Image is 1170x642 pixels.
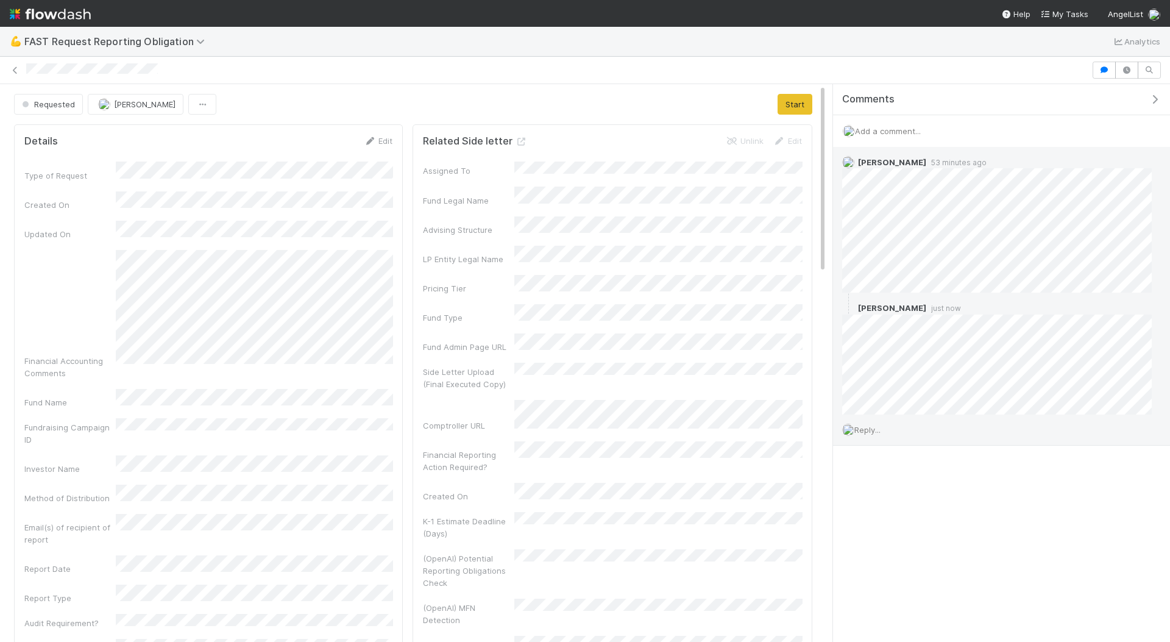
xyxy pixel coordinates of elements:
[24,396,116,408] div: Fund Name
[114,99,175,109] span: [PERSON_NAME]
[24,355,116,379] div: Financial Accounting Comments
[926,304,961,313] span: just now
[842,93,895,105] span: Comments
[423,366,514,390] div: Side Letter Upload (Final Executed Copy)
[24,492,116,504] div: Method of Distribution
[423,515,514,540] div: K-1 Estimate Deadline (Days)
[773,136,802,146] a: Edit
[423,490,514,502] div: Created On
[423,253,514,265] div: LP Entity Legal Name
[423,282,514,294] div: Pricing Tier
[1001,8,1030,20] div: Help
[858,157,926,167] span: [PERSON_NAME]
[1112,34,1160,49] a: Analytics
[1040,9,1088,19] span: My Tasks
[24,463,116,475] div: Investor Name
[423,449,514,473] div: Financial Reporting Action Required?
[24,228,116,240] div: Updated On
[1108,9,1143,19] span: AngelList
[24,563,116,575] div: Report Date
[14,94,83,115] button: Requested
[364,136,392,146] a: Edit
[842,302,854,315] img: avatar_218ae7b5-dcd5-4ccc-b5d5-7cc00ae2934f.png
[423,224,514,236] div: Advising Structure
[854,425,881,435] span: Reply...
[24,135,58,148] h5: Details
[842,156,854,168] img: avatar_8d06466b-a936-4205-8f52-b0cc03e2a179.png
[24,199,116,211] div: Created On
[842,424,854,436] img: avatar_218ae7b5-dcd5-4ccc-b5d5-7cc00ae2934f.png
[88,94,183,115] button: [PERSON_NAME]
[778,94,812,115] button: Start
[423,135,527,148] h5: Related Side letter
[24,521,116,546] div: Email(s) of recipient of report
[1040,8,1088,20] a: My Tasks
[10,36,22,46] span: 💪
[423,341,514,353] div: Fund Admin Page URL
[726,136,764,146] a: Unlink
[423,312,514,324] div: Fund Type
[10,4,91,24] img: logo-inverted-e16ddd16eac7371096b0.svg
[1148,9,1160,21] img: avatar_218ae7b5-dcd5-4ccc-b5d5-7cc00ae2934f.png
[423,419,514,432] div: Comptroller URL
[19,99,75,109] span: Requested
[423,165,514,177] div: Assigned To
[858,303,926,313] span: [PERSON_NAME]
[423,552,514,589] div: (OpenAI) Potential Reporting Obligations Check
[926,158,987,167] span: 53 minutes ago
[855,126,921,136] span: Add a comment...
[423,602,514,626] div: (OpenAI) MFN Detection
[843,125,855,137] img: avatar_218ae7b5-dcd5-4ccc-b5d5-7cc00ae2934f.png
[24,35,211,48] span: FAST Request Reporting Obligation
[24,617,116,629] div: Audit Requirement?
[24,592,116,604] div: Report Type
[98,98,110,110] img: avatar_8d06466b-a936-4205-8f52-b0cc03e2a179.png
[423,194,514,207] div: Fund Legal Name
[24,421,116,446] div: Fundraising Campaign ID
[24,169,116,182] div: Type of Request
